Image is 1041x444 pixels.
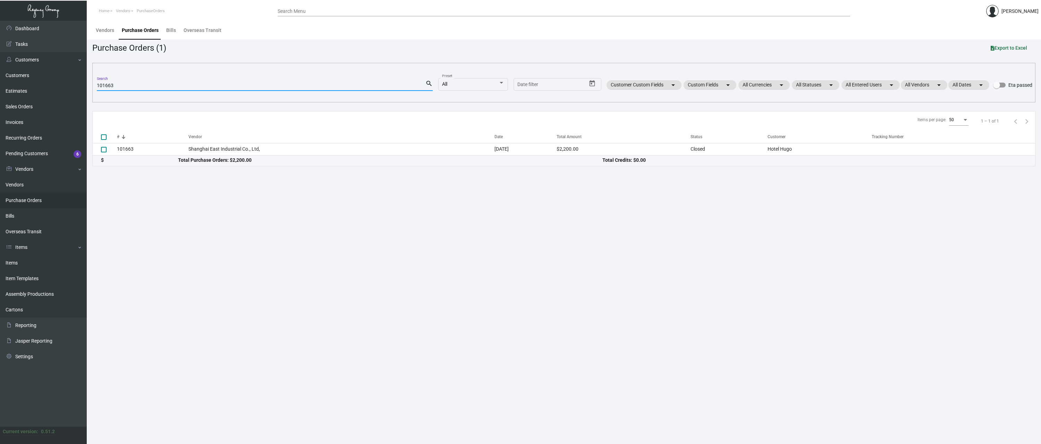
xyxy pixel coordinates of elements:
[607,80,682,90] mat-chip: Customer Custom Fields
[949,118,968,123] mat-select: Items per page:
[935,81,943,89] mat-icon: arrow_drop_down
[117,143,188,155] td: 101663
[3,428,38,435] div: Current version:
[887,81,896,89] mat-icon: arrow_drop_down
[949,117,954,122] span: 50
[99,9,109,13] span: Home
[188,134,202,140] div: Vendor
[602,157,1027,164] div: Total Credits: $0.00
[442,81,447,87] span: All
[768,134,872,140] div: Customer
[792,80,839,90] mat-chip: All Statuses
[184,27,221,34] div: Overseas Transit
[991,45,1027,51] span: Export to Excel
[724,81,732,89] mat-icon: arrow_drop_down
[494,134,557,140] div: Date
[545,82,578,87] input: End date
[827,81,835,89] mat-icon: arrow_drop_down
[101,157,178,164] div: $
[981,118,999,124] div: 1 – 1 of 1
[137,9,165,13] span: PurchaseOrders
[738,80,790,90] mat-chip: All Currencies
[166,27,176,34] div: Bills
[691,134,768,140] div: Status
[117,134,119,140] div: #
[425,79,433,88] mat-icon: search
[841,80,900,90] mat-chip: All Entered Users
[1021,116,1032,127] button: Next page
[517,82,539,87] input: Start date
[557,134,690,140] div: Total Amount
[92,42,166,54] div: Purchase Orders (1)
[557,143,690,155] td: $2,200.00
[901,80,947,90] mat-chip: All Vendors
[494,134,503,140] div: Date
[494,143,557,155] td: [DATE]
[684,80,736,90] mat-chip: Custom Fields
[96,27,114,34] div: Vendors
[691,143,768,155] td: Closed
[777,81,786,89] mat-icon: arrow_drop_down
[1001,8,1039,15] div: [PERSON_NAME]
[872,134,904,140] div: Tracking Number
[872,134,1035,140] div: Tracking Number
[768,143,872,155] td: Hotel Hugo
[557,134,582,140] div: Total Amount
[917,117,946,123] div: Items per page:
[669,81,677,89] mat-icon: arrow_drop_down
[691,134,702,140] div: Status
[122,27,159,34] div: Purchase Orders
[188,143,494,155] td: Shanghai East Industrial Co., Ltd,
[178,157,602,164] div: Total Purchase Orders: $2,200.00
[188,134,494,140] div: Vendor
[1010,116,1021,127] button: Previous page
[977,81,985,89] mat-icon: arrow_drop_down
[985,42,1033,54] button: Export to Excel
[768,134,786,140] div: Customer
[587,78,598,89] button: Open calendar
[1008,81,1032,89] span: Eta passed
[986,5,999,17] img: admin@bootstrapmaster.com
[117,134,188,140] div: #
[41,428,55,435] div: 0.51.2
[948,80,989,90] mat-chip: All Dates
[116,9,130,13] span: Vendors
